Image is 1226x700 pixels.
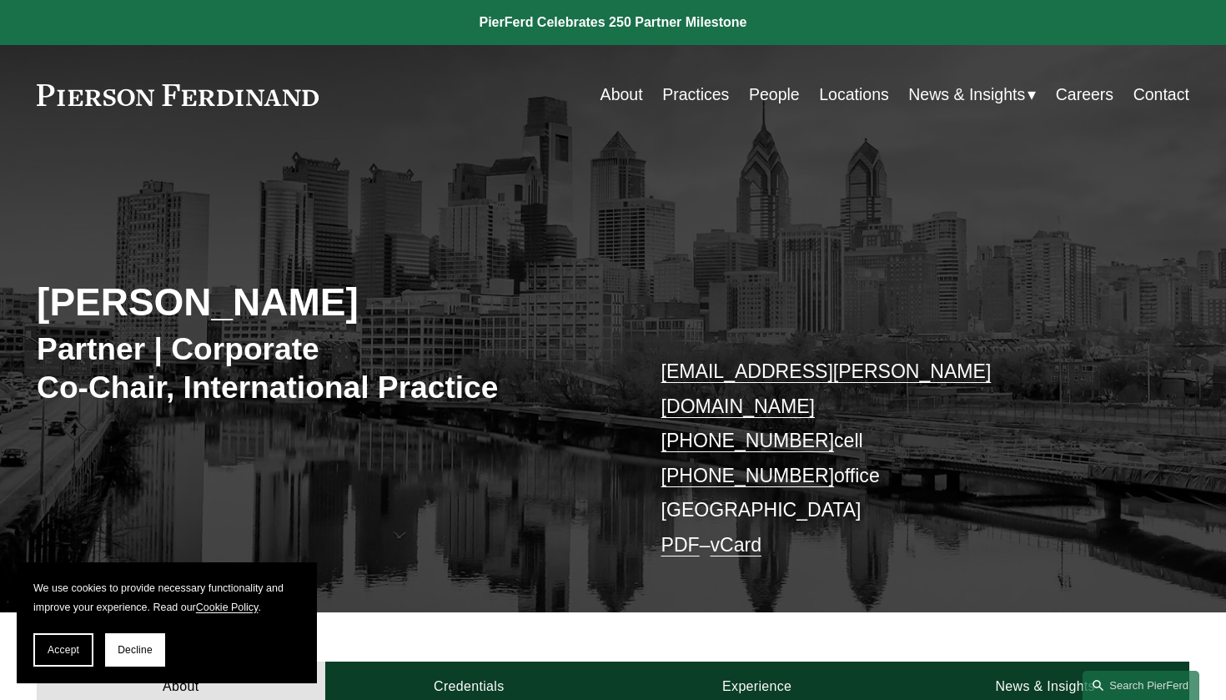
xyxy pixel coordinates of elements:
[48,644,79,656] span: Accept
[1083,671,1199,700] a: Search this site
[908,78,1036,111] a: folder dropdown
[661,355,1142,562] p: cell office [GEOGRAPHIC_DATA] –
[661,360,992,417] a: [EMAIL_ADDRESS][PERSON_NAME][DOMAIN_NAME]
[1056,78,1113,111] a: Careers
[661,430,834,451] a: [PHONE_NUMBER]
[37,279,613,326] h2: [PERSON_NAME]
[711,534,761,556] a: vCard
[819,78,889,111] a: Locations
[118,644,153,656] span: Decline
[17,562,317,683] section: Cookie banner
[33,579,300,617] p: We use cookies to provide necessary functionality and improve your experience. Read our .
[661,465,834,486] a: [PHONE_NUMBER]
[662,78,729,111] a: Practices
[908,80,1025,109] span: News & Insights
[33,633,93,667] button: Accept
[37,330,613,406] h3: Partner | Corporate Co-Chair, International Practice
[661,534,700,556] a: PDF
[600,78,643,111] a: About
[105,633,165,667] button: Decline
[196,602,259,613] a: Cookie Policy
[1133,78,1189,111] a: Contact
[749,78,800,111] a: People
